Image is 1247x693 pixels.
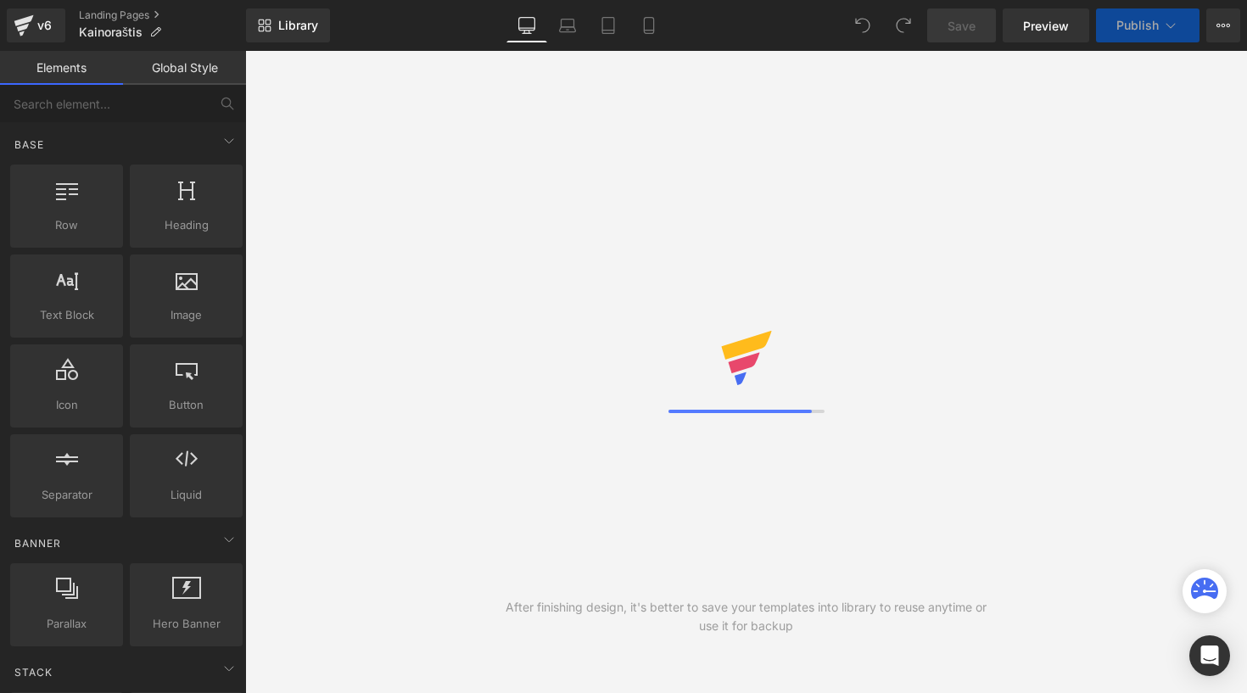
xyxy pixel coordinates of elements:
div: v6 [34,14,55,36]
button: Undo [846,8,880,42]
span: Liquid [135,486,238,504]
span: Library [278,18,318,33]
a: Preview [1003,8,1089,42]
span: Publish [1116,19,1159,32]
button: More [1206,8,1240,42]
a: Tablet [588,8,629,42]
span: Preview [1023,17,1069,35]
span: Heading [135,216,238,234]
span: Text Block [15,306,118,324]
a: v6 [7,8,65,42]
button: Redo [886,8,920,42]
span: Image [135,306,238,324]
div: Open Intercom Messenger [1189,635,1230,676]
a: Landing Pages [79,8,246,22]
span: Button [135,396,238,414]
span: Banner [13,535,63,551]
span: Save [948,17,976,35]
a: Global Style [123,51,246,85]
a: Laptop [547,8,588,42]
span: Base [13,137,46,153]
span: Kainoraštis [79,25,143,39]
span: Parallax [15,615,118,633]
span: Separator [15,486,118,504]
a: Desktop [506,8,547,42]
a: New Library [246,8,330,42]
button: Publish [1096,8,1199,42]
div: After finishing design, it's better to save your templates into library to reuse anytime or use i... [495,598,997,635]
a: Mobile [629,8,669,42]
span: Stack [13,664,54,680]
span: Icon [15,396,118,414]
span: Hero Banner [135,615,238,633]
span: Row [15,216,118,234]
